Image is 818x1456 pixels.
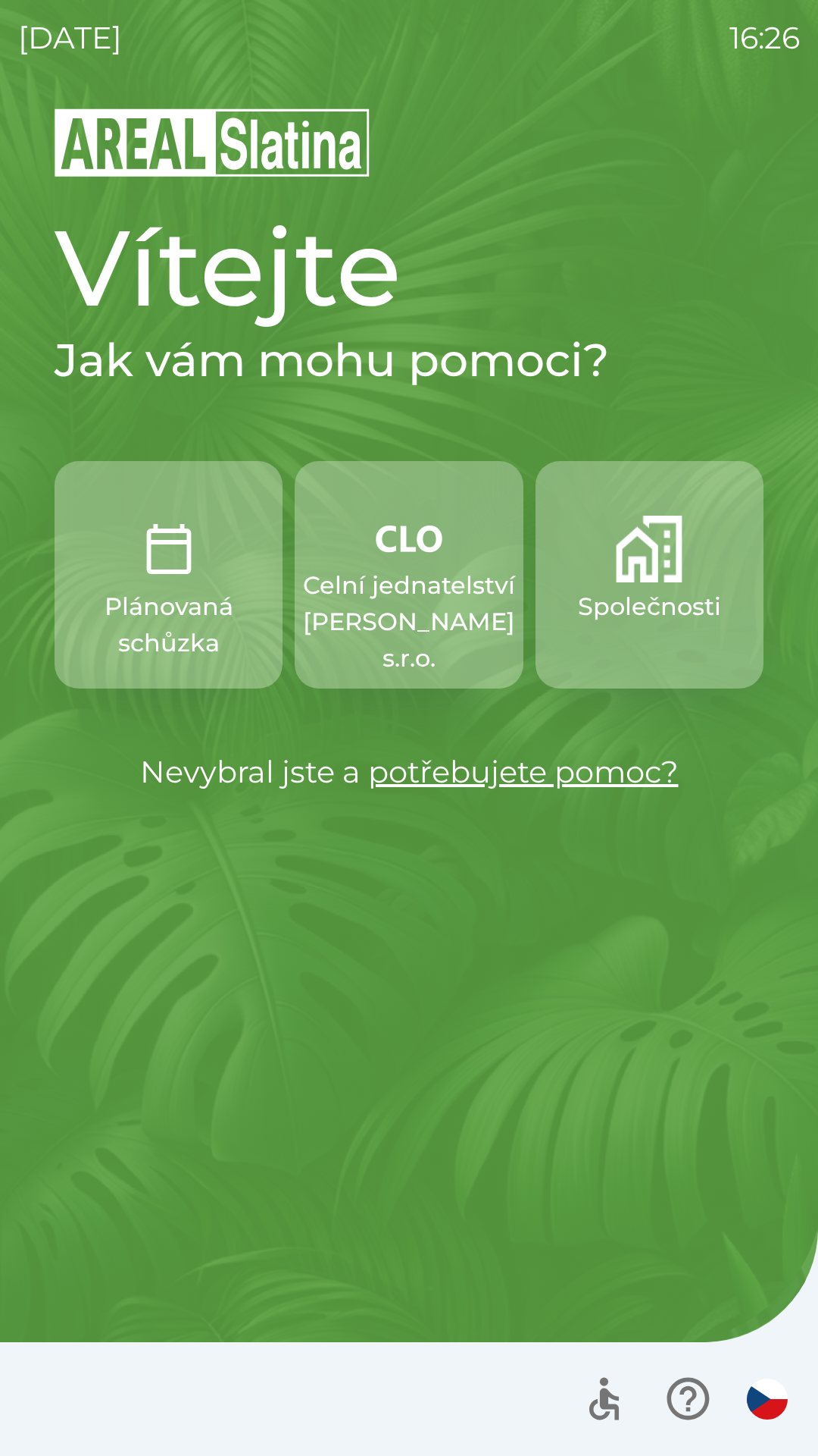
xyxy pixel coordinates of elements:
button: Celní jednatelství [PERSON_NAME] s.r.o. [295,461,523,689]
h1: Vítejte [55,203,763,332]
img: Logo [55,106,763,179]
p: Plánovaná schůzka [91,588,246,661]
p: Společnosti [578,588,721,625]
button: Společnosti [535,461,763,689]
p: 16:26 [729,15,800,61]
p: Nevybral jste a [55,749,763,795]
img: cs flag [747,1379,788,1420]
p: Celní jednatelství [PERSON_NAME] s.r.o. [303,567,515,676]
h2: Jak vám mohu pomoci? [55,332,763,388]
img: 0ea463ad-1074-4378-bee6-aa7a2f5b9440.png [136,516,202,582]
p: [DATE] [18,15,122,61]
a: potřebujete pomoc? [368,753,679,790]
img: 889875ac-0dea-4846-af73-0927569c3e97.png [376,516,442,561]
img: 58b4041c-2a13-40f9-aad2-b58ace873f8c.png [616,516,682,582]
button: Plánovaná schůzka [55,461,283,689]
